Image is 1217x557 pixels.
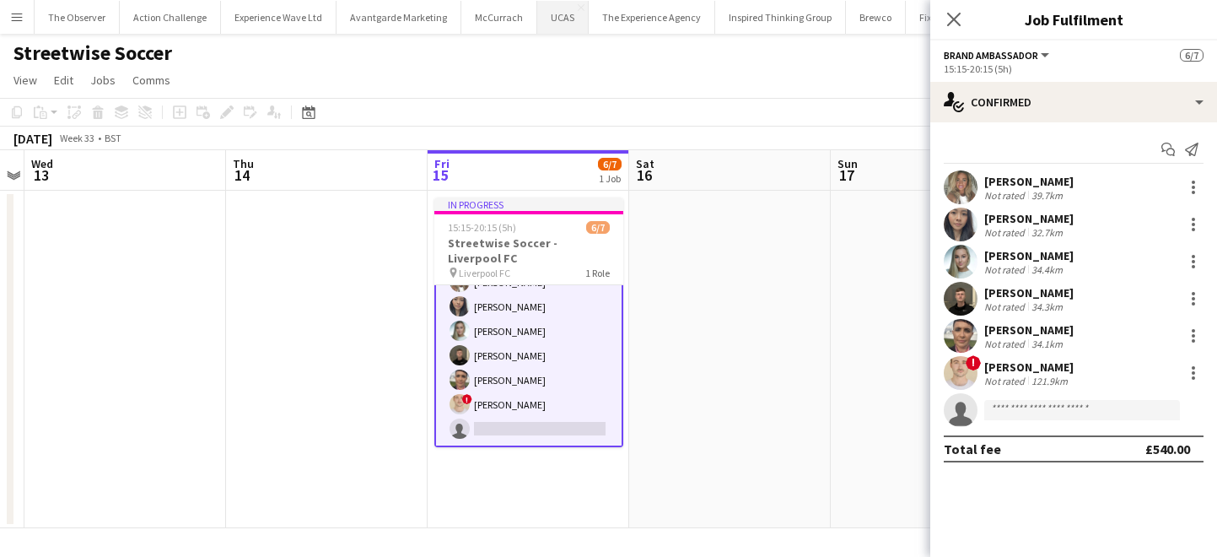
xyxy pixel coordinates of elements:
div: Not rated [984,189,1028,202]
button: The Observer [35,1,120,34]
div: Not rated [984,338,1028,350]
button: Inspired Thinking Group [715,1,846,34]
div: [PERSON_NAME] [984,248,1074,263]
span: 14 [230,165,254,185]
button: Experience Wave Ltd [221,1,337,34]
div: [PERSON_NAME] [984,174,1074,189]
div: 121.9km [1028,375,1071,387]
span: 16 [633,165,654,185]
button: Brand Ambassador [944,49,1052,62]
div: Not rated [984,300,1028,313]
div: Confirmed [930,82,1217,122]
div: 34.1km [1028,338,1066,350]
div: 34.3km [1028,300,1066,313]
button: Brewco [846,1,906,34]
button: Avantgarde Marketing [337,1,461,34]
div: [PERSON_NAME] [984,360,1074,375]
div: 15:15-20:15 (5h) [944,62,1204,75]
span: 15 [432,165,450,185]
a: Edit [47,69,80,91]
div: In progress [434,197,623,211]
span: 6/7 [586,221,610,234]
div: Total fee [944,441,1001,457]
span: 15:15-20:15 (5h) [448,221,516,234]
button: McCurrach [461,1,537,34]
span: 1 Role [585,267,610,279]
button: The Experience Agency [589,1,715,34]
span: 6/7 [1180,49,1204,62]
div: 1 Job [599,172,621,185]
span: Sat [636,156,654,171]
button: Action Challenge [120,1,221,34]
div: Not rated [984,226,1028,239]
span: View [13,73,37,88]
span: Week 33 [56,132,98,144]
span: Edit [54,73,73,88]
span: ! [462,394,472,404]
div: [PERSON_NAME] [984,322,1074,338]
h1: Streetwise Soccer [13,41,172,66]
span: ! [966,355,981,370]
span: Wed [31,156,53,171]
div: 32.7km [1028,226,1066,239]
div: £540.00 [1145,441,1190,457]
div: BST [105,132,121,144]
div: Not rated [984,263,1028,276]
h3: Streetwise Soccer - Liverpool FC [434,235,623,266]
div: [PERSON_NAME] [984,211,1074,226]
span: 17 [835,165,858,185]
h3: Job Fulfilment [930,8,1217,30]
app-card-role: Brand Ambassador4A6/715:15-20:15 (5h)[PERSON_NAME][PERSON_NAME][PERSON_NAME][PERSON_NAME][PERSON_... [434,240,623,447]
div: 34.4km [1028,263,1066,276]
span: Fri [434,156,450,171]
div: [DATE] [13,130,52,147]
span: Jobs [90,73,116,88]
div: 39.7km [1028,189,1066,202]
div: [PERSON_NAME] [984,285,1074,300]
span: Brand Ambassador [944,49,1038,62]
a: Jobs [83,69,122,91]
button: UCAS [537,1,589,34]
a: Comms [126,69,177,91]
app-job-card: In progress15:15-20:15 (5h)6/7Streetwise Soccer - Liverpool FC Liverpool FC1 RoleBrand Ambassador... [434,197,623,447]
div: Not rated [984,375,1028,387]
span: Sun [837,156,858,171]
span: 13 [29,165,53,185]
span: Liverpool FC [459,267,510,279]
span: 6/7 [598,158,622,170]
span: Thu [233,156,254,171]
button: Fix Radio [906,1,972,34]
a: View [7,69,44,91]
span: Comms [132,73,170,88]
